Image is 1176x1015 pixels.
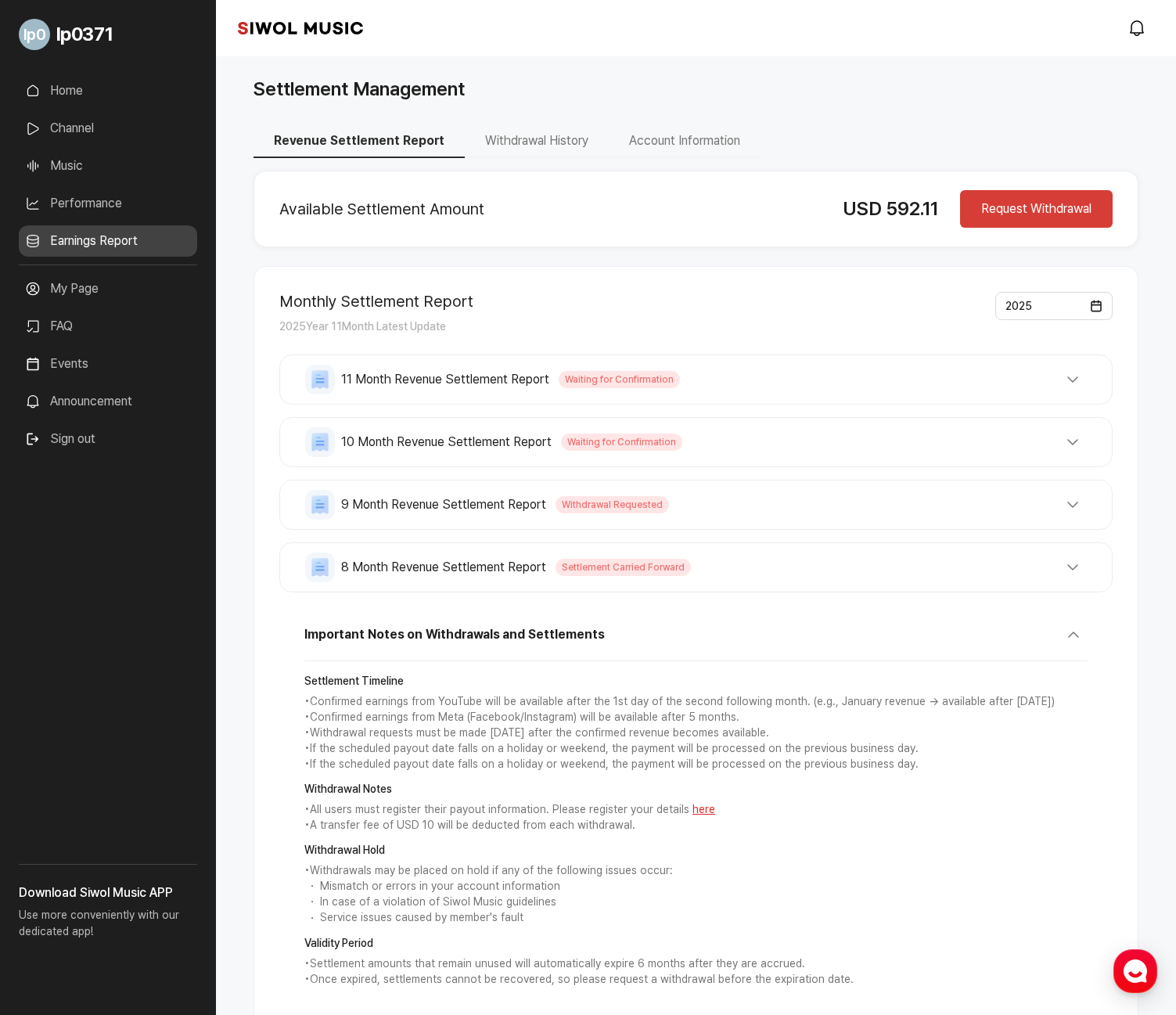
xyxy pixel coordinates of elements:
a: Announcement [19,386,197,417]
a: My Page [19,273,197,304]
button: Withdrawal History [465,125,609,158]
p: • Withdrawals may be placed on hold if any of the following issues occur: [304,863,1088,879]
button: Request Withdrawal [960,190,1113,228]
button: 9 Month Revenue Settlement Report Withdrawal Requested [305,490,1087,520]
a: Earnings Report [19,225,197,257]
span: 2025 [1005,300,1032,312]
p: • Withdrawal requests must be made [DATE] after the confirmed revenue becomes available. [304,725,1088,741]
p: • If the scheduled payout date falls on a holiday or weekend, the payment will be processed on th... [304,757,1088,772]
span: 8 Month Revenue Settlement Report [341,558,546,577]
button: Important Notes on Withdrawals and Settlements [304,621,1088,661]
span: 2025 Year 11 Month Latest Update [279,320,446,333]
span: Waiting for Confirmation [561,434,682,451]
strong: Settlement Timeline [304,674,1088,689]
h2: Monthly Settlement Report [279,292,473,311]
a: Messages [103,496,202,535]
a: modal.notifications [1123,13,1154,44]
p: • All users must register their payout information. Please register your details [304,802,1088,818]
span: Settlement Carried Forward [556,559,691,576]
button: 10 Month Revenue Settlement Report Waiting for Confirmation [305,427,1087,457]
button: 2025 [995,292,1113,320]
a: Home [19,75,197,106]
span: Home [40,520,67,532]
span: Waiting for Confirmation [559,371,680,388]
a: Channel [19,113,197,144]
p: Use more conveniently with our dedicated app! [19,902,197,952]
a: Go to My Profile [19,13,197,56]
li: In case of a violation of Siwol Music guidelines [304,894,1088,910]
p: • Settlement amounts that remain unused will automatically expire 6 months after they are accrued. [304,956,1088,972]
a: Music [19,150,197,182]
p: • A transfer fee of USD 10 will be deducted from each withdrawal. [304,818,1088,833]
a: Account Information [609,133,761,148]
p: • Confirmed earnings from Meta (Facebook/Instagram) will be available after 5 months. [304,710,1088,725]
p: • Once expired, settlements cannot be recovered, so please request a withdrawal before the expira... [304,972,1088,988]
button: Revenue Settlement Report [254,125,465,158]
li: Mismatch or errors in your account information [304,879,1088,894]
li: Service issues caused by member's fault [304,910,1088,926]
span: lp0371 [56,20,113,49]
span: USD 592.11 [843,197,938,220]
a: Home [5,496,103,535]
a: FAQ [19,311,197,342]
a: Withdrawal History [465,133,609,148]
h2: Available Settlement Amount [279,200,818,218]
a: Settings [202,496,300,535]
p: • Confirmed earnings from YouTube will be available after the 1st day of the second following mon... [304,694,1088,710]
span: Important Notes on Withdrawals and Settlements [304,625,604,644]
span: Messages [130,520,176,533]
button: Sign out [19,423,102,455]
button: 11 Month Revenue Settlement Report Waiting for Confirmation [305,365,1087,394]
a: Events [19,348,197,380]
h3: Download Siwol Music APP [19,884,197,902]
strong: Validity Period [304,936,1088,952]
a: Performance [19,188,197,219]
span: Settings [232,520,270,532]
button: Account Information [609,125,761,158]
span: Withdrawal Requested [556,496,669,513]
button: 8 Month Revenue Settlement Report Settlement Carried Forward [305,552,1087,582]
span: 10 Month Revenue Settlement Report [341,433,552,452]
span: 11 Month Revenue Settlement Report [341,370,549,389]
span: 9 Month Revenue Settlement Report [341,495,546,514]
p: • If the scheduled payout date falls on a holiday or weekend, the payment will be processed on th... [304,741,1088,757]
a: Revenue Settlement Report [254,133,465,148]
strong: Withdrawal Notes [304,782,1088,797]
strong: Withdrawal Hold [304,843,1088,858]
a: here [692,803,715,815]
h1: Settlement Management [254,75,465,103]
